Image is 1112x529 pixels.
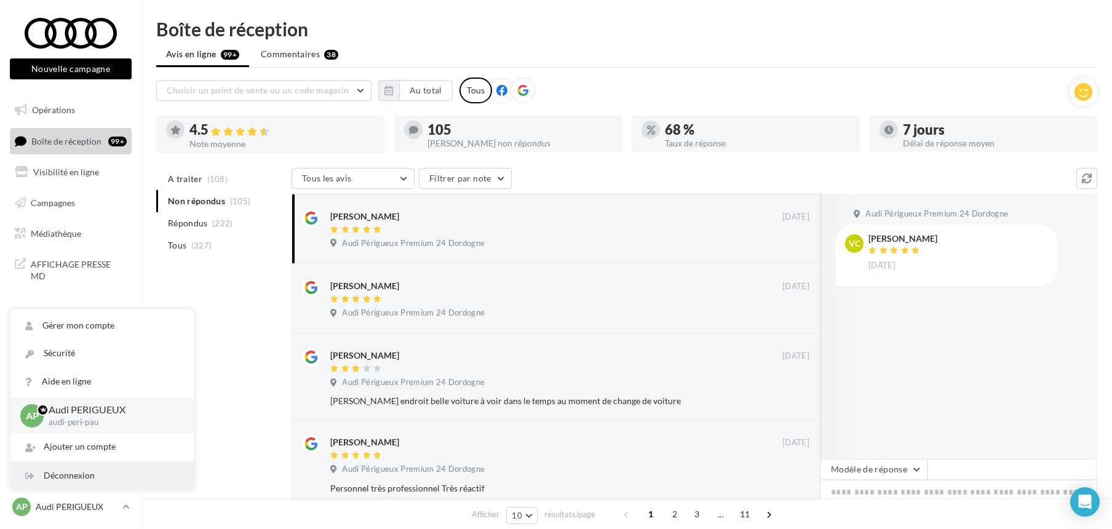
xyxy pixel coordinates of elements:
span: [DATE] [782,437,809,448]
div: Personnel très professionnel Très réactif [330,482,729,495]
a: Médiathèque [7,221,134,247]
span: Commentaires [261,48,320,60]
span: [DATE] [782,281,809,292]
div: 99+ [108,137,127,146]
div: Tous [459,78,492,103]
span: Tous les avis [302,173,352,183]
p: Audi PERIGUEUX [36,501,117,513]
span: Médiathèque [31,228,81,238]
span: 2 [665,504,685,524]
span: Audi Périgueux Premium 24 Dordogne [865,209,1008,220]
div: 105 [427,123,613,137]
div: Déconnexion [10,462,194,490]
div: 4.5 [189,123,375,137]
div: Note moyenne [189,140,375,148]
span: AFFICHAGE PRESSE MD [31,256,127,282]
a: Aide en ligne [10,368,194,396]
span: Choisir un point de vente ou un code magasin [167,85,349,95]
button: Ignorer [769,306,810,323]
a: AFFICHAGE PRESSE MD [7,251,134,287]
button: Tous les avis [292,168,415,189]
div: 7 jours [903,123,1088,137]
span: Boîte de réception [31,135,101,146]
span: Audi Périgueux Premium 24 Dordogne [342,308,485,319]
span: 11 [735,504,755,524]
div: [PERSON_NAME] [868,234,937,243]
p: Audi PERIGUEUX [49,403,174,417]
a: Opérations [7,97,134,123]
span: VC [849,237,860,250]
span: 3 [687,504,707,524]
div: Open Intercom Messenger [1070,487,1100,517]
span: Opérations [32,105,75,115]
div: [PERSON_NAME] [330,349,399,362]
span: Audi Périgueux Premium 24 Dordogne [342,377,485,388]
span: [DATE] [868,260,896,271]
span: 10 [512,511,522,520]
span: ... [711,504,731,524]
span: résultats/page [544,509,595,520]
a: Gérer mon compte [10,312,194,340]
span: 1 [641,504,661,524]
div: Taux de réponse [665,139,850,148]
span: (222) [212,218,233,228]
button: Ignorer [769,392,809,410]
span: AP [26,408,39,423]
span: Audi Périgueux Premium 24 Dordogne [342,464,485,475]
button: Au total [378,80,453,101]
div: [PERSON_NAME] [330,280,399,292]
button: Au total [399,80,453,101]
div: [PERSON_NAME] endroit belle voiture à voir dans le temps au moment de change de voiture [330,395,729,407]
a: Campagnes [7,190,134,216]
div: 38 [324,50,338,60]
div: [PERSON_NAME] [330,210,399,223]
div: [PERSON_NAME] [330,436,399,448]
span: Campagnes [31,197,75,208]
span: (327) [191,241,212,250]
span: AP [16,501,28,513]
button: 10 [506,507,538,524]
button: Ignorer [769,236,810,253]
span: Tous [168,239,186,252]
span: Afficher [472,509,499,520]
button: Ignorer [769,480,809,497]
span: [DATE] [782,351,809,362]
a: Visibilité en ligne [7,159,134,185]
button: Choisir un point de vente ou un code magasin [156,80,371,101]
div: Boîte de réception [156,20,1097,38]
div: Délai de réponse moyen [903,139,1088,148]
a: AP Audi PERIGUEUX [10,495,132,519]
button: Modèle de réponse [820,459,927,480]
span: (108) [207,174,228,184]
span: A traiter [168,173,202,185]
div: Ajouter un compte [10,433,194,461]
a: Sécurité [10,340,194,367]
span: Répondus [168,217,208,229]
span: Audi Périgueux Premium 24 Dordogne [342,238,485,249]
button: Filtrer par note [419,168,512,189]
div: [PERSON_NAME] non répondus [427,139,613,148]
p: audi-peri-pau [49,417,174,428]
button: Nouvelle campagne [10,58,132,79]
a: Boîte de réception99+ [7,128,134,154]
span: [DATE] [782,212,809,223]
div: 68 % [665,123,850,137]
span: Visibilité en ligne [33,167,99,177]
